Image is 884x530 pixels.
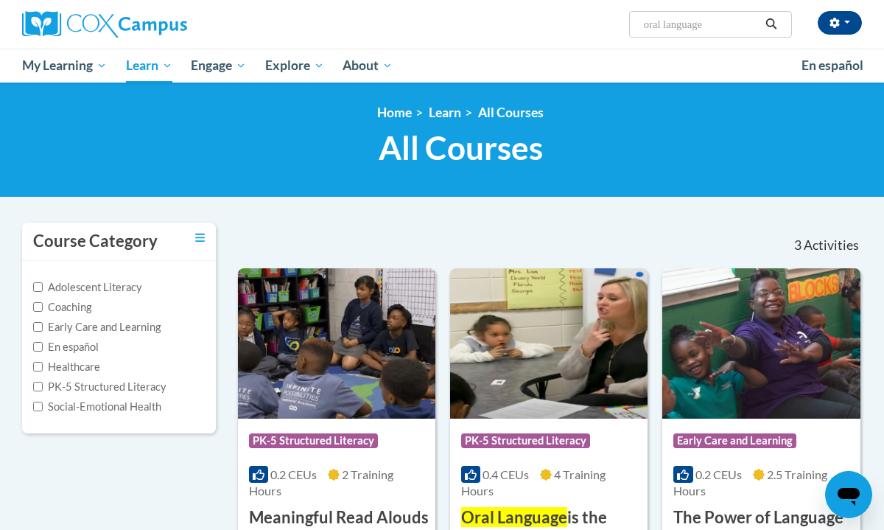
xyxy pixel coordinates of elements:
[22,11,287,38] a: Cox Campus
[33,339,99,355] label: En español
[22,57,107,74] span: My Learning
[377,105,412,120] a: Home
[379,128,543,167] span: All Courses
[33,322,43,332] input: Checkbox for Options
[760,15,782,33] button: Search
[794,237,801,254] span: 3
[343,57,393,74] span: About
[265,57,324,74] span: Explore
[662,268,860,419] img: Course Logo
[195,230,205,246] a: Toggle collapse
[673,433,796,448] span: Early Care and Learning
[804,237,859,254] span: Activities
[270,467,317,481] span: 0.2 CEUs
[33,319,161,335] label: Early Care and Learning
[256,49,334,83] a: Explore
[33,402,43,411] input: Checkbox for Options
[13,49,116,83] a: My Learning
[249,467,393,498] span: 2 Training Hours
[181,49,256,83] a: Engage
[478,105,544,120] a: All Courses
[461,433,590,448] span: PK-5 Structured Literacy
[33,230,158,253] h3: Course Category
[33,302,43,312] input: Checkbox for Options
[33,379,166,395] label: PK-5 Structured Literacy
[33,342,43,352] input: Checkbox for Options
[429,105,461,120] a: Learn
[33,382,43,391] input: Checkbox for Options
[238,268,435,419] img: Course Logo
[673,467,827,498] span: 2.5 Training Hours
[33,362,43,372] input: Checkbox for Options
[483,467,529,481] span: 0.4 CEUs
[116,49,182,83] a: Learn
[695,467,742,481] span: 0.2 CEUs
[33,359,100,375] label: Healthcare
[642,15,760,33] input: Search Courses
[126,57,172,74] span: Learn
[33,282,43,292] input: Checkbox for Options
[450,268,648,419] img: Course Logo
[673,506,843,529] h3: The Power of Language
[33,399,161,415] label: Social-Emotional Health
[22,11,187,38] img: Cox Campus
[33,279,142,296] label: Adolescent Literacy
[33,299,91,315] label: Coaching
[191,57,246,74] span: Engage
[818,11,862,35] button: Account Settings
[334,49,403,83] a: About
[461,467,606,498] span: 4 Training Hours
[792,50,873,81] a: En español
[249,433,378,448] span: PK-5 Structured Literacy
[801,57,863,73] span: En español
[11,49,873,83] div: Main menu
[825,471,872,518] iframe: Button to launch messaging window
[461,507,567,527] span: Oral Language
